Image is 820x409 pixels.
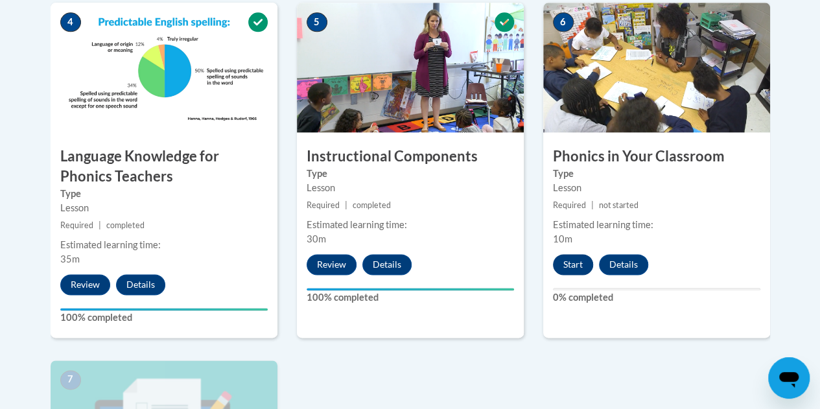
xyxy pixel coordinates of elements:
div: Lesson [60,201,268,215]
button: Start [553,254,593,275]
div: Estimated learning time: [307,218,514,232]
span: | [591,200,594,210]
iframe: Button to launch messaging window [768,357,810,399]
img: Course Image [543,3,770,132]
span: not started [599,200,638,210]
div: Lesson [307,181,514,195]
button: Details [362,254,412,275]
label: 100% completed [307,290,514,305]
span: Required [553,200,586,210]
span: 5 [307,12,327,32]
h3: Instructional Components [297,146,524,167]
label: 0% completed [553,290,760,305]
span: completed [106,220,145,230]
span: completed [353,200,391,210]
span: Required [307,200,340,210]
button: Details [116,274,165,295]
span: 6 [553,12,574,32]
h3: Phonics in Your Classroom [543,146,770,167]
h3: Language Knowledge for Phonics Teachers [51,146,277,187]
div: Estimated learning time: [553,218,760,232]
span: 30m [307,233,326,244]
span: Required [60,220,93,230]
button: Details [599,254,648,275]
button: Review [307,254,357,275]
span: 10m [553,233,572,244]
span: 35m [60,253,80,264]
div: Lesson [553,181,760,195]
div: Your progress [60,308,268,310]
label: 100% completed [60,310,268,325]
span: | [345,200,347,210]
span: 7 [60,370,81,390]
span: | [99,220,101,230]
img: Course Image [51,3,277,132]
label: Type [60,187,268,201]
button: Review [60,274,110,295]
div: Your progress [307,288,514,290]
img: Course Image [297,3,524,132]
span: 4 [60,12,81,32]
div: Estimated learning time: [60,238,268,252]
label: Type [553,167,760,181]
label: Type [307,167,514,181]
